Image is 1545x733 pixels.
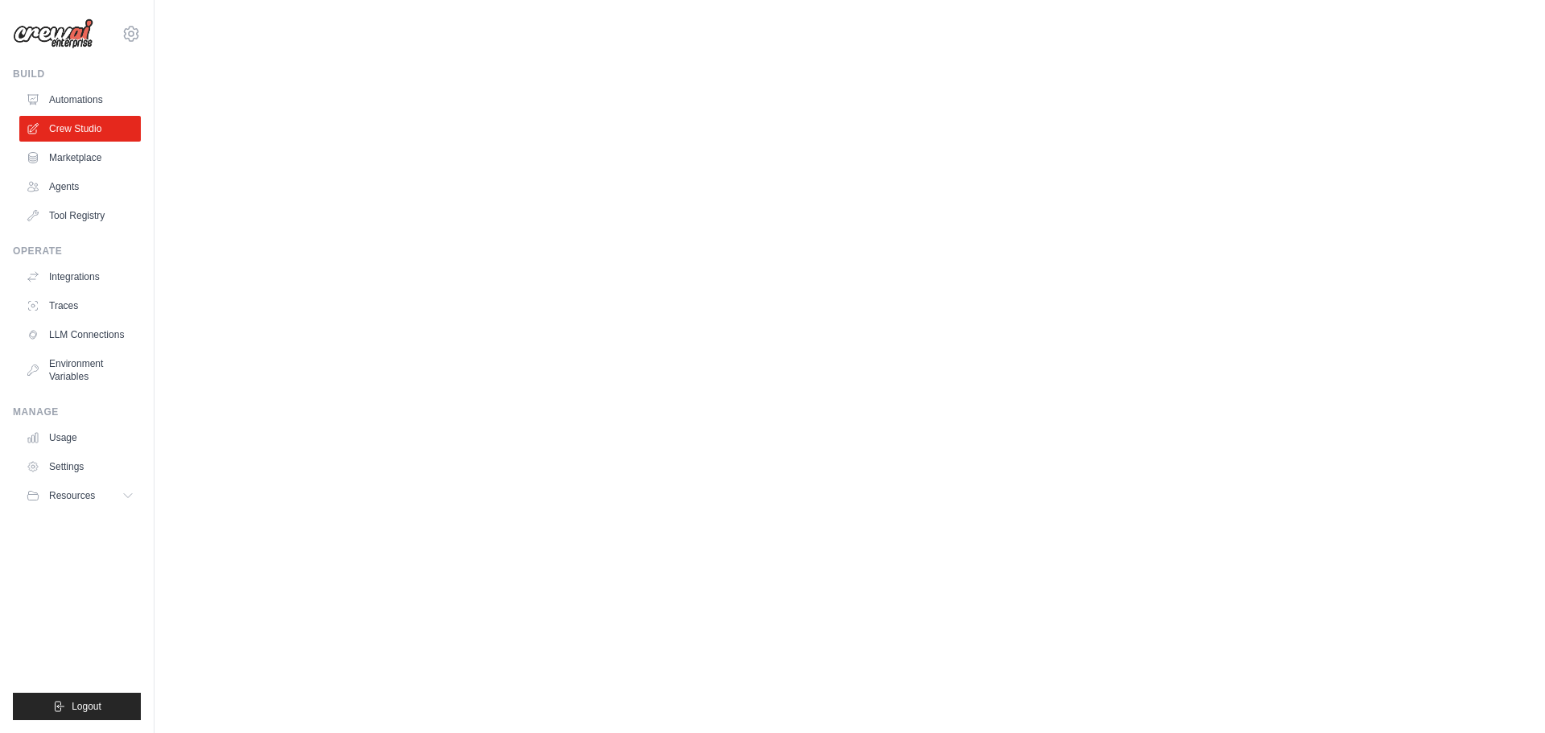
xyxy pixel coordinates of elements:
a: Environment Variables [19,351,141,389]
button: Resources [19,483,141,509]
a: Agents [19,174,141,200]
span: Logout [72,700,101,713]
img: Logo [13,19,93,49]
a: Traces [19,293,141,319]
a: Integrations [19,264,141,290]
a: Usage [19,425,141,451]
span: Resources [49,489,95,502]
a: Automations [19,87,141,113]
a: LLM Connections [19,322,141,348]
button: Logout [13,693,141,720]
a: Tool Registry [19,203,141,229]
a: Crew Studio [19,116,141,142]
a: Marketplace [19,145,141,171]
div: Build [13,68,141,80]
a: Settings [19,454,141,480]
div: Manage [13,406,141,418]
div: Operate [13,245,141,257]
